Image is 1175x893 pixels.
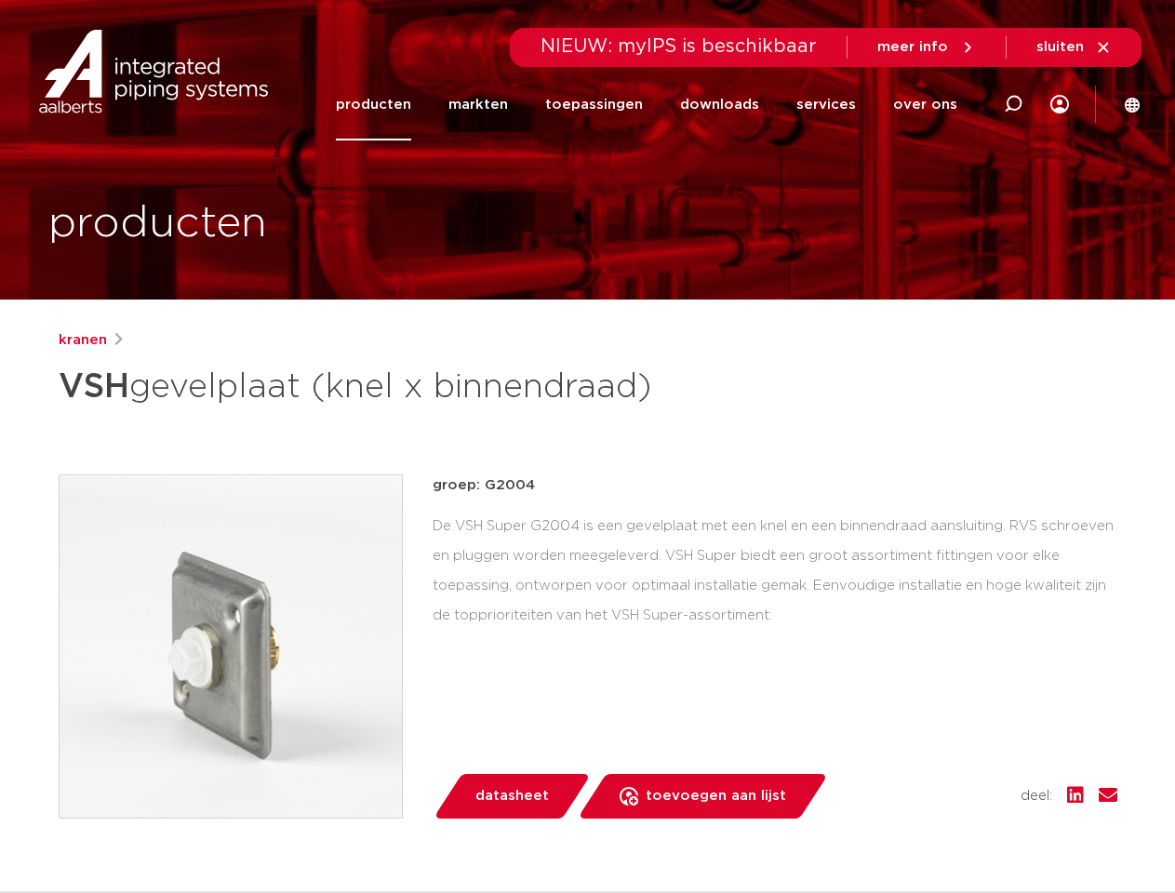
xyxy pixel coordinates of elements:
span: toevoegen aan lijst [646,781,786,811]
p: groep: G2004 [433,474,1117,497]
a: toepassingen [545,69,643,140]
a: sluiten [1036,39,1112,56]
span: deel: [1021,785,1052,807]
h1: gevelplaat (knel x binnendraad) [59,359,757,415]
a: producten [336,69,411,140]
strong: VSH [59,370,129,404]
a: services [796,69,856,140]
a: kranen [59,329,107,352]
span: NIEUW: myIPS is beschikbaar [541,37,817,56]
a: over ons [893,69,957,140]
img: Product Image for VSH gevelplaat (knel x binnendraad) [60,475,402,818]
nav: Menu [336,69,957,140]
span: datasheet [475,781,549,811]
a: downloads [680,69,759,140]
a: meer info [877,39,976,56]
div: De VSH Super G2004 is een gevelplaat met een knel en een binnendraad aansluiting. RVS schroeven e... [433,512,1117,630]
span: meer info [877,40,948,54]
h1: producten [48,194,267,254]
a: markten [448,69,508,140]
span: sluiten [1036,40,1084,54]
a: datasheet [433,774,591,819]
